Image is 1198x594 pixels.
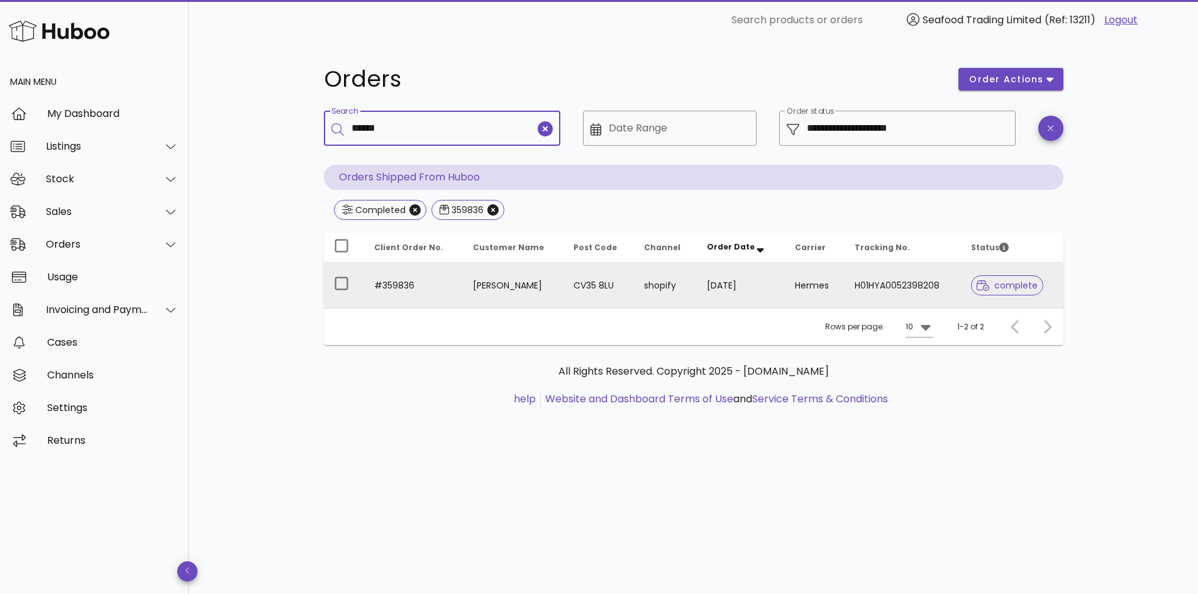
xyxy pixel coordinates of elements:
td: Hermes [785,263,845,308]
span: Customer Name [473,242,544,253]
div: 359836 [449,204,484,216]
td: [DATE] [697,263,785,308]
div: Returns [47,434,179,446]
div: Listings [46,140,148,152]
button: Close [409,204,421,216]
label: Search [331,107,358,116]
p: Orders Shipped From Huboo [324,165,1063,190]
a: Website and Dashboard Terms of Use [545,392,733,406]
th: Tracking No. [845,233,961,263]
td: [PERSON_NAME] [463,263,564,308]
label: Order status [787,107,834,116]
div: My Dashboard [47,107,179,119]
div: Sales [46,206,148,217]
th: Channel [634,233,697,263]
p: All Rights Reserved. Copyright 2025 - [DOMAIN_NAME] [334,364,1053,379]
div: Channels [47,369,179,381]
div: 10 [906,321,913,333]
a: Logout [1104,13,1138,28]
button: Close [487,204,499,216]
th: Customer Name [463,233,564,263]
button: order actions [958,68,1063,91]
div: Rows per page: [825,309,933,345]
a: Service Terms & Conditions [752,392,888,406]
div: Usage [47,271,179,283]
div: Orders [46,238,148,250]
span: Tracking No. [855,242,910,253]
img: Huboo Logo [9,18,109,45]
div: Invoicing and Payments [46,304,148,316]
div: Cases [47,336,179,348]
th: Post Code [563,233,634,263]
span: complete [977,281,1038,290]
td: #359836 [364,263,463,308]
th: Carrier [785,233,845,263]
span: Channel [644,242,680,253]
td: H01HYA0052398208 [845,263,961,308]
span: Client Order No. [374,242,443,253]
span: Status [971,242,1009,253]
div: 1-2 of 2 [957,321,984,333]
span: (Ref: 13211) [1045,13,1095,27]
th: Client Order No. [364,233,463,263]
span: Post Code [574,242,617,253]
li: and [541,392,888,407]
span: Carrier [795,242,826,253]
div: 10Rows per page: [906,317,933,337]
span: Order Date [707,241,755,252]
a: help [514,392,536,406]
th: Order Date: Sorted descending. Activate to remove sorting. [697,233,785,263]
span: Seafood Trading Limited [923,13,1041,27]
th: Status [961,233,1063,263]
td: CV35 8LU [563,263,634,308]
h1: Orders [324,68,944,91]
td: shopify [634,263,697,308]
div: Stock [46,173,148,185]
button: clear icon [538,121,553,136]
div: Completed [353,204,406,216]
div: Settings [47,402,179,414]
span: order actions [968,73,1044,86]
